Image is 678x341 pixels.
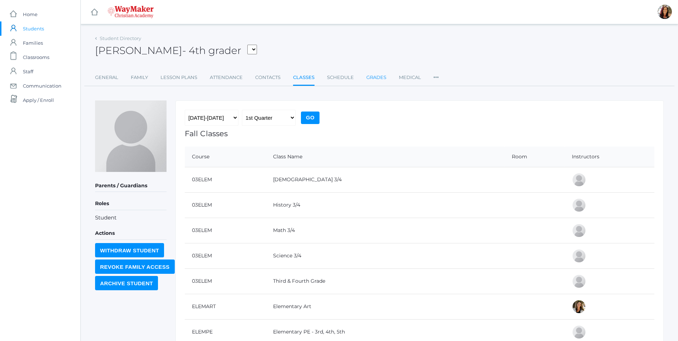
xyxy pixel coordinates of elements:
a: General [95,70,118,85]
a: Grades [366,70,386,85]
span: Staff [23,64,33,79]
div: Joshua Bennett [572,274,586,288]
td: ELEMART [185,294,266,319]
h5: Parents / Guardians [95,180,167,192]
span: Families [23,36,43,50]
div: Amber Farnes [572,300,586,314]
span: Communication [23,79,61,93]
div: Joshua Bennett [572,223,586,238]
td: 03ELEM [185,167,266,192]
input: Withdraw Student [95,243,164,257]
span: Home [23,7,38,21]
a: Elementary PE - 3rd, 4th, 5th [273,328,345,335]
div: Joshua Bennett [572,173,586,187]
a: Classes [293,70,315,86]
div: Gina Pecor [658,5,672,19]
div: Joshua Bennett [572,198,586,212]
a: Lesson Plans [160,70,197,85]
input: Revoke Family Access [95,260,175,274]
a: Attendance [210,70,243,85]
a: Contacts [255,70,281,85]
a: Elementary Art [273,303,311,310]
h2: [PERSON_NAME] [95,45,257,56]
input: Go [301,112,320,124]
h5: Actions [95,227,167,239]
th: Course [185,147,266,167]
h1: Fall Classes [185,129,654,138]
td: 03ELEM [185,243,266,268]
a: Science 3/4 [273,252,301,259]
td: 03ELEM [185,268,266,294]
span: Apply / Enroll [23,93,54,107]
h5: Roles [95,198,167,210]
td: 03ELEM [185,192,266,218]
th: Room [505,147,565,167]
img: waymaker-logo-stack-white-1602f2b1af18da31a5905e9982d058868370996dac5278e84edea6dabf9a3315.png [108,6,154,18]
a: Schedule [327,70,354,85]
a: [DEMOGRAPHIC_DATA] 3/4 [273,176,342,183]
div: Joshua Bennett [572,325,586,339]
input: Archive Student [95,276,158,290]
a: Medical [399,70,421,85]
span: Classrooms [23,50,49,64]
a: Third & Fourth Grade [273,278,325,284]
div: Joshua Bennett [572,249,586,263]
a: Math 3/4 [273,227,295,233]
a: Family [131,70,148,85]
th: Instructors [565,147,654,167]
li: Student [95,214,167,222]
a: History 3/4 [273,202,300,208]
a: Student Directory [100,35,141,41]
td: 03ELEM [185,218,266,243]
img: Tallon Pecor [95,100,167,172]
span: Students [23,21,44,36]
span: - 4th grader [182,44,241,56]
th: Class Name [266,147,505,167]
